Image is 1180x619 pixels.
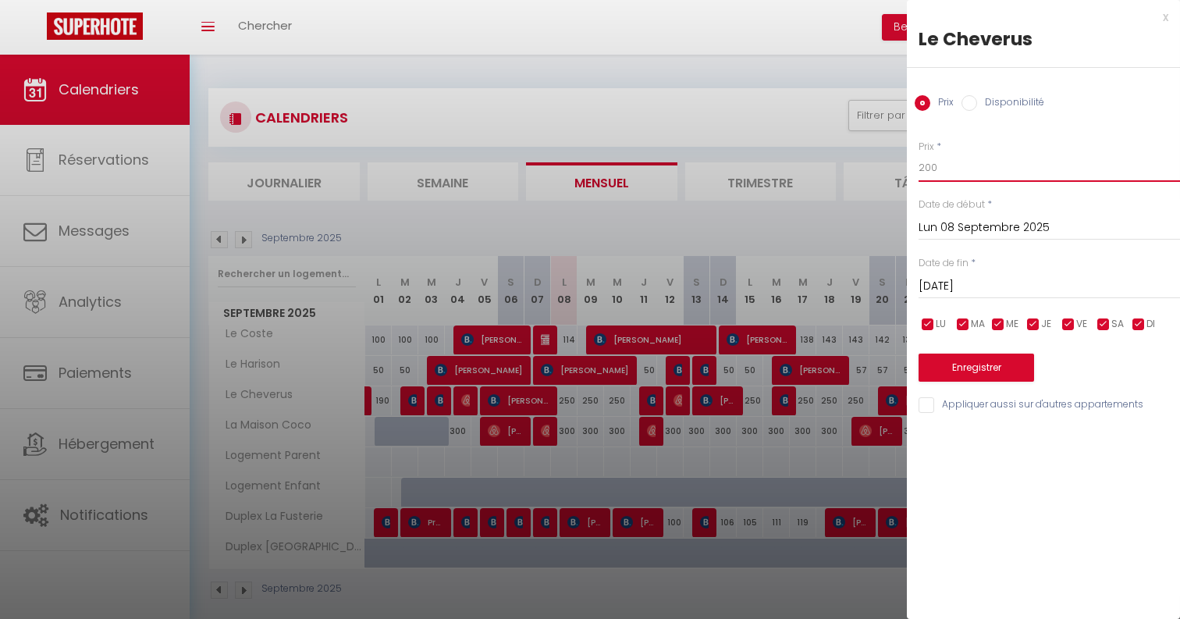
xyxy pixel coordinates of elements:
span: ME [1006,317,1018,332]
span: SA [1111,317,1124,332]
label: Prix [930,95,954,112]
div: x [907,8,1168,27]
label: Prix [919,140,934,155]
span: JE [1041,317,1051,332]
div: Le Cheverus [919,27,1168,52]
span: DI [1146,317,1155,332]
label: Date de début [919,197,985,212]
span: LU [936,317,946,332]
label: Date de fin [919,256,969,271]
span: VE [1076,317,1087,332]
label: Disponibilité [977,95,1044,112]
span: MA [971,317,985,332]
button: Ouvrir le widget de chat LiveChat [12,6,59,53]
button: Enregistrer [919,354,1034,382]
